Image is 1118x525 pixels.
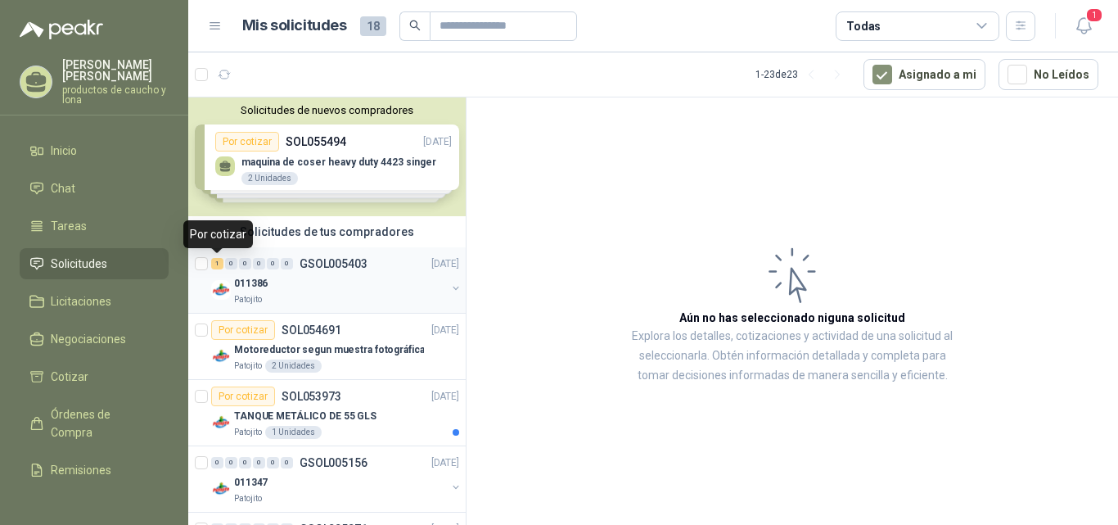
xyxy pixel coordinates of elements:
[51,292,111,310] span: Licitaciones
[51,330,126,348] span: Negociaciones
[234,360,262,373] p: Patojito
[62,59,169,82] p: [PERSON_NAME] [PERSON_NAME]
[267,457,279,468] div: 0
[20,135,169,166] a: Inicio
[999,59,1098,90] button: No Leídos
[265,426,322,439] div: 1 Unidades
[20,286,169,317] a: Licitaciones
[51,461,111,479] span: Remisiones
[188,380,466,446] a: Por cotizarSOL053973[DATE] Company LogoTANQUE METÁLICO DE 55 GLSPatojito1 Unidades
[211,413,231,432] img: Company Logo
[846,17,881,35] div: Todas
[281,258,293,269] div: 0
[755,61,850,88] div: 1 - 23 de 23
[265,360,322,373] div: 2 Unidades
[300,457,367,468] p: GSOL005156
[183,220,253,248] div: Por cotizar
[360,16,386,36] span: 18
[211,457,223,468] div: 0
[20,248,169,279] a: Solicitudes
[225,457,237,468] div: 0
[234,475,268,491] p: 011347
[225,258,237,269] div: 0
[234,342,424,358] p: Motoreductor segun muestra fotográfica
[20,210,169,242] a: Tareas
[51,255,107,273] span: Solicitudes
[630,327,954,386] p: Explora los detalles, cotizaciones y actividad de una solicitud al seleccionarla. Obtén informaci...
[282,391,341,402] p: SOL053973
[281,457,293,468] div: 0
[188,216,466,247] div: Solicitudes de tus compradores
[282,324,341,336] p: SOL054691
[431,455,459,471] p: [DATE]
[211,320,275,340] div: Por cotizar
[188,314,466,380] a: Por cotizarSOL054691[DATE] Company LogoMotoreductor segun muestra fotográficaPatojito2 Unidades
[234,426,262,439] p: Patojito
[242,14,347,38] h1: Mis solicitudes
[20,361,169,392] a: Cotizar
[211,387,275,406] div: Por cotizar
[195,104,459,116] button: Solicitudes de nuevos compradores
[431,256,459,272] p: [DATE]
[253,258,265,269] div: 0
[20,399,169,448] a: Órdenes de Compra
[20,324,169,355] a: Negociaciones
[51,179,75,197] span: Chat
[211,280,231,300] img: Company Logo
[234,293,262,306] p: Patojito
[239,258,251,269] div: 0
[1085,7,1103,23] span: 1
[234,492,262,505] p: Patojito
[267,258,279,269] div: 0
[253,457,265,468] div: 0
[409,20,421,31] span: search
[62,85,169,105] p: productos de caucho y lona
[20,455,169,486] a: Remisiones
[51,217,87,235] span: Tareas
[863,59,985,90] button: Asignado a mi
[20,173,169,204] a: Chat
[51,142,77,160] span: Inicio
[211,479,231,499] img: Company Logo
[431,389,459,405] p: [DATE]
[51,368,88,386] span: Cotizar
[188,97,466,216] div: Solicitudes de nuevos compradoresPor cotizarSOL055494[DATE] maquina de coser heavy duty 4423 sing...
[211,453,462,505] a: 0 0 0 0 0 0 GSOL005156[DATE] Company Logo011347Patojito
[239,457,251,468] div: 0
[211,258,223,269] div: 1
[211,254,462,306] a: 1 0 0 0 0 0 GSOL005403[DATE] Company Logo011386Patojito
[211,346,231,366] img: Company Logo
[234,409,376,424] p: TANQUE METÁLICO DE 55 GLS
[679,309,905,327] h3: Aún no has seleccionado niguna solicitud
[431,323,459,338] p: [DATE]
[1069,11,1098,41] button: 1
[20,20,103,39] img: Logo peakr
[300,258,367,269] p: GSOL005403
[51,405,153,441] span: Órdenes de Compra
[234,276,268,292] p: 011386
